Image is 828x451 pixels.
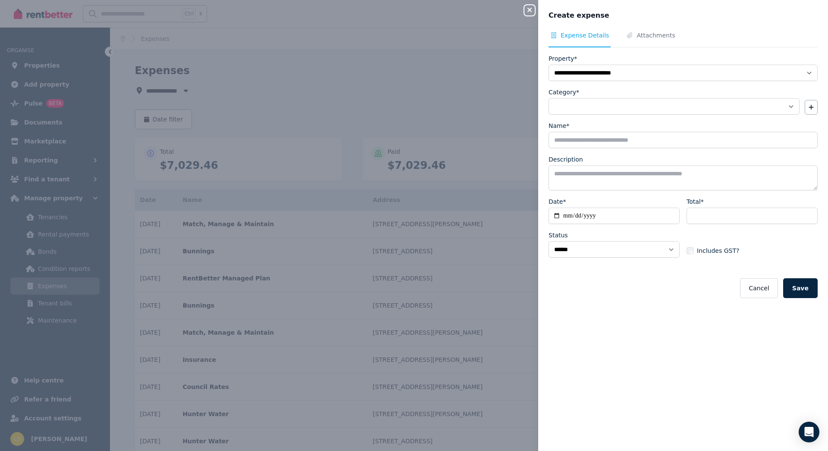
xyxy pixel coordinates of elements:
label: Property* [549,54,577,63]
label: Status [549,231,568,239]
button: Save [783,278,818,298]
nav: Tabs [549,31,818,47]
label: Total* [687,197,704,206]
span: Expense Details [561,31,609,40]
span: Create expense [549,10,609,21]
label: Date* [549,197,566,206]
div: Open Intercom Messenger [799,422,819,442]
button: Cancel [740,278,778,298]
span: Includes GST? [697,246,739,255]
span: Attachments [637,31,675,40]
label: Description [549,155,583,164]
label: Name* [549,121,569,130]
input: Includes GST? [687,247,693,254]
label: Category* [549,88,579,96]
